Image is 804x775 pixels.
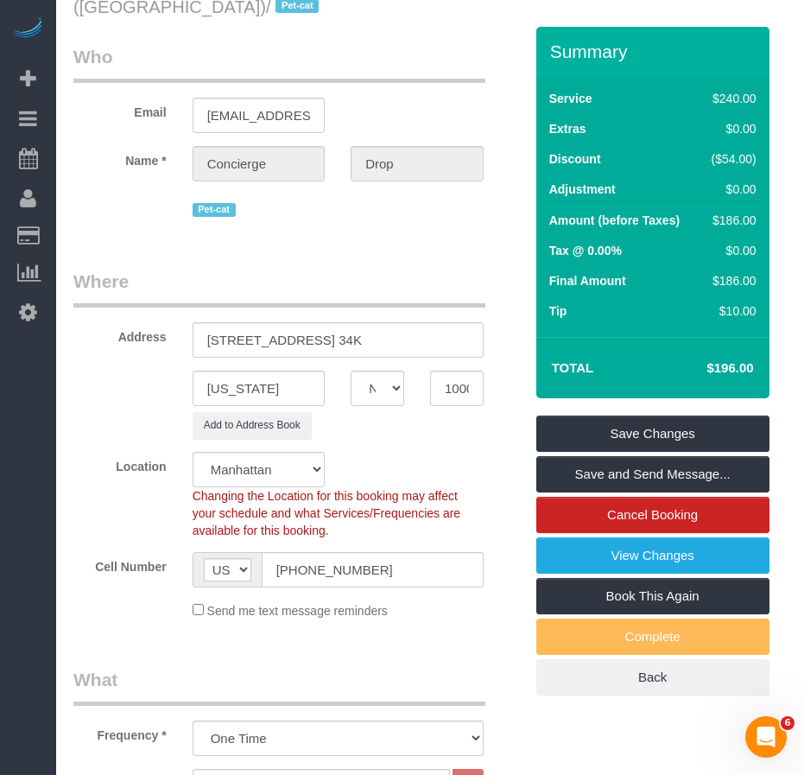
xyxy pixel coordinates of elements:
[745,716,787,758] iframe: Intercom live chat
[705,212,757,229] div: $186.00
[705,302,757,320] div: $10.00
[60,552,180,575] label: Cell Number
[60,322,180,346] label: Address
[193,203,236,217] span: Pet-cat
[536,537,769,574] a: View Changes
[536,578,769,614] a: Book This Again
[655,361,753,376] h4: $196.00
[705,150,757,168] div: ($54.00)
[351,146,484,181] input: Last Name
[207,604,388,618] span: Send me text message reminders
[60,146,180,169] label: Name *
[193,146,326,181] input: First Name
[193,412,312,439] button: Add to Address Book
[549,120,586,137] label: Extras
[705,120,757,137] div: $0.00
[549,150,601,168] label: Discount
[193,371,326,406] input: City
[73,667,485,706] legend: What
[549,272,626,289] label: Final Amount
[73,269,485,308] legend: Where
[705,181,757,198] div: $0.00
[10,17,45,41] img: Automaid Logo
[549,302,567,320] label: Tip
[549,90,592,107] label: Service
[430,371,484,406] input: Zip Code
[550,41,761,61] h3: Summary
[549,212,680,229] label: Amount (before Taxes)
[73,44,485,83] legend: Who
[552,360,594,375] strong: Total
[705,90,757,107] div: $240.00
[536,456,769,492] a: Save and Send Message...
[536,497,769,533] a: Cancel Booking
[536,659,769,696] a: Back
[549,242,622,259] label: Tax @ 0.00%
[536,416,769,452] a: Save Changes
[60,452,180,475] label: Location
[262,552,484,588] input: Cell Number
[781,716,795,730] span: 6
[549,181,616,198] label: Adjustment
[705,272,757,289] div: $186.00
[193,98,326,133] input: Email
[60,98,180,121] label: Email
[193,489,461,537] span: Changing the Location for this booking may affect your schedule and what Services/Frequencies are...
[60,721,180,744] label: Frequency *
[705,242,757,259] div: $0.00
